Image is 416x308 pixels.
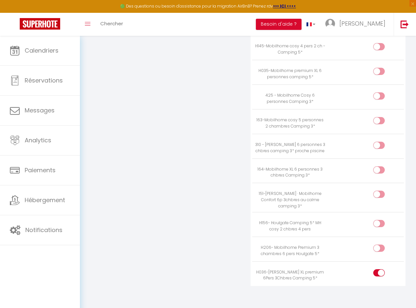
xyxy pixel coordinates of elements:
span: Messages [25,106,55,114]
img: logout [401,20,409,28]
span: Analytics [25,136,51,144]
div: H206- Mobilhome Premium 3 chambres 6 pers Houlgate 5* [255,245,325,257]
span: [PERSON_NAME] [339,19,385,28]
div: 310 - [PERSON_NAME] 6 personnes 3 chbres camping 3* proche piscine [255,142,325,154]
span: Chercher [100,20,123,27]
div: 151-[PERSON_NAME] · Mobilhome Confort 6p 3chbres au calme camping 3* [255,191,325,209]
img: ... [325,19,335,29]
div: 164-Mobilhome XL 6 personnes 3 chbres Camping 3* [255,166,325,179]
a: >>> ICI <<<< [273,3,296,9]
div: H145-Mobilhome cosy 4 pers 2 ch - Camping 5* [255,43,325,56]
span: Réservations [25,76,63,84]
div: H036-[PERSON_NAME] XL premium 6Pers 3Chbres Camping 5* [255,269,325,282]
img: Super Booking [20,18,60,30]
div: H035-Mobilhome premium XL 6 personnes camping 5* [255,68,325,80]
span: Paiements [25,166,56,174]
div: 425 - Mobilhome Cosy 6 personnes Camping 3* [255,92,325,105]
div: 163-Mobilhome cosy 5 personnes 2 chambres Camping 3* [255,117,325,130]
a: Chercher [95,13,128,36]
span: Notifications [25,226,62,234]
a: ... [PERSON_NAME] [320,13,394,36]
span: Hébergement [25,196,65,204]
div: H156- Houlgate Camping 5* MH cosy 2 chbres 4 pers [255,220,325,232]
span: Calendriers [25,46,59,55]
button: Besoin d'aide ? [256,19,302,30]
